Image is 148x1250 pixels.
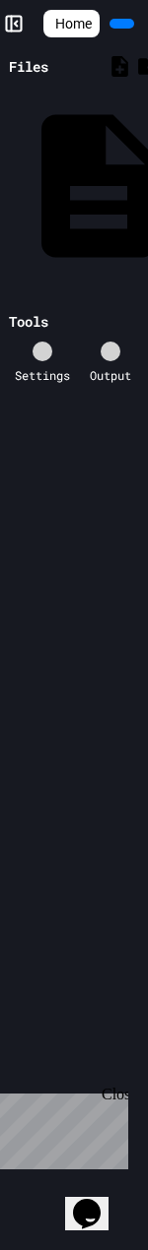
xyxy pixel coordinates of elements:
[15,366,70,384] div: Settings
[9,56,48,77] div: Files
[9,311,48,332] div: Tools
[55,14,92,33] span: Home
[90,366,131,384] div: Output
[8,8,136,125] div: Chat with us now!Close
[65,1171,128,1230] iframe: chat widget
